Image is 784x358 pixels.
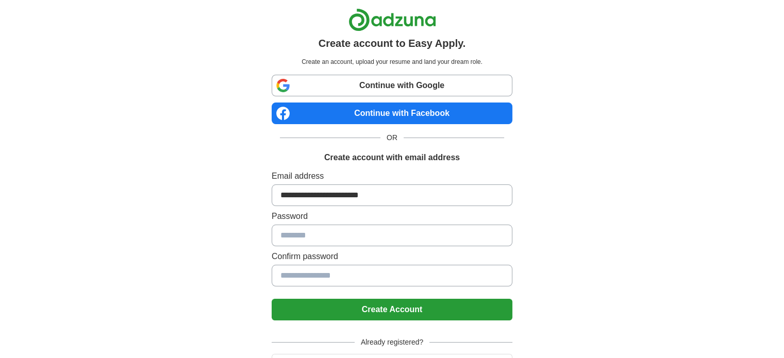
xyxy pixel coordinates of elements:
[355,337,429,348] span: Already registered?
[319,36,466,51] h1: Create account to Easy Apply.
[272,250,512,263] label: Confirm password
[272,75,512,96] a: Continue with Google
[272,299,512,320] button: Create Account
[348,8,436,31] img: Adzuna logo
[272,170,512,182] label: Email address
[324,151,460,164] h1: Create account with email address
[272,103,512,124] a: Continue with Facebook
[380,132,404,143] span: OR
[272,210,512,223] label: Password
[274,57,510,66] p: Create an account, upload your resume and land your dream role.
